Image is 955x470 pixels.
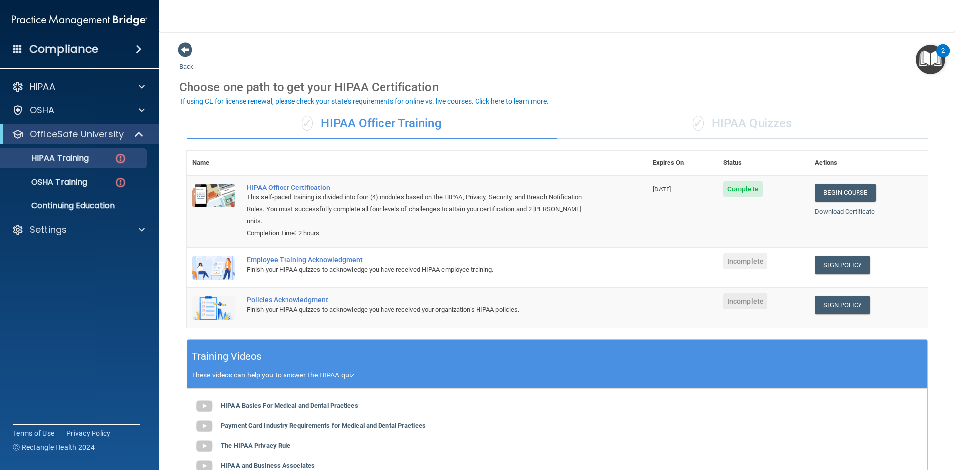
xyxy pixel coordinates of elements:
[247,227,597,239] div: Completion Time: 2 hours
[30,104,55,116] p: OSHA
[12,128,144,140] a: OfficeSafe University
[941,51,945,64] div: 2
[723,293,767,309] span: Incomplete
[187,109,557,139] div: HIPAA Officer Training
[12,10,147,30] img: PMB logo
[247,184,597,191] a: HIPAA Officer Certification
[194,436,214,456] img: gray_youtube_icon.38fcd6cc.png
[221,402,358,409] b: HIPAA Basics For Medical and Dental Practices
[66,428,111,438] a: Privacy Policy
[30,224,67,236] p: Settings
[192,348,262,365] h5: Training Videos
[647,151,717,175] th: Expires On
[6,153,89,163] p: HIPAA Training
[723,181,763,197] span: Complete
[114,176,127,188] img: danger-circle.6113f641.png
[12,224,145,236] a: Settings
[179,73,935,101] div: Choose one path to get your HIPAA Certification
[693,116,704,131] span: ✓
[179,96,550,106] button: If using CE for license renewal, please check your state's requirements for online vs. live cours...
[221,422,426,429] b: Payment Card Industry Requirements for Medical and Dental Practices
[916,45,945,74] button: Open Resource Center, 2 new notifications
[247,304,597,316] div: Finish your HIPAA quizzes to acknowledge you have received your organization’s HIPAA policies.
[194,396,214,416] img: gray_youtube_icon.38fcd6cc.png
[809,151,928,175] th: Actions
[30,128,124,140] p: OfficeSafe University
[13,428,54,438] a: Terms of Use
[247,264,597,276] div: Finish your HIPAA quizzes to acknowledge you have received HIPAA employee training.
[221,442,290,449] b: The HIPAA Privacy Rule
[187,151,241,175] th: Name
[723,253,767,269] span: Incomplete
[12,81,145,93] a: HIPAA
[194,416,214,436] img: gray_youtube_icon.38fcd6cc.png
[717,151,809,175] th: Status
[247,296,597,304] div: Policies Acknowledgment
[179,51,193,70] a: Back
[30,81,55,93] p: HIPAA
[221,462,315,469] b: HIPAA and Business Associates
[247,191,597,227] div: This self-paced training is divided into four (4) modules based on the HIPAA, Privacy, Security, ...
[557,109,928,139] div: HIPAA Quizzes
[302,116,313,131] span: ✓
[815,256,870,274] a: Sign Policy
[29,42,98,56] h4: Compliance
[13,442,95,452] span: Ⓒ Rectangle Health 2024
[181,98,549,105] div: If using CE for license renewal, please check your state's requirements for online vs. live cours...
[6,201,142,211] p: Continuing Education
[192,371,922,379] p: These videos can help you to answer the HIPAA quiz
[815,184,875,202] a: Begin Course
[815,296,870,314] a: Sign Policy
[114,152,127,165] img: danger-circle.6113f641.png
[653,186,671,193] span: [DATE]
[815,208,875,215] a: Download Certificate
[12,104,145,116] a: OSHA
[6,177,87,187] p: OSHA Training
[247,256,597,264] div: Employee Training Acknowledgment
